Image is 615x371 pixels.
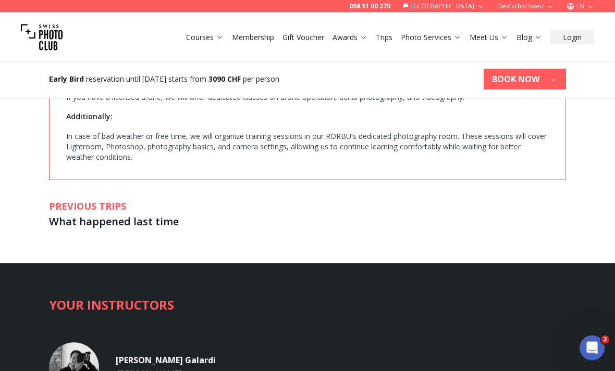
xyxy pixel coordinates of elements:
[376,32,392,43] a: Trips
[21,17,63,58] img: Swiss photo club
[86,74,206,84] span: reservation until [DATE] starts from
[49,214,566,231] h3: What happened last time
[49,199,566,214] h2: PREVIOUS TRIPS
[66,112,113,122] strong: Additionally:
[116,354,216,367] h4: [PERSON_NAME] Galardi
[401,32,461,43] a: Photo Services
[243,74,279,84] span: per person
[282,32,324,43] a: Gift Voucher
[278,30,328,45] button: Gift Voucher
[580,336,605,361] iframe: Intercom live chat
[512,30,546,45] button: Blog
[349,2,390,10] a: 058 51 00 270
[49,74,84,84] b: Early Bird
[66,132,549,163] p: In case of bad weather or free time, we will organize training sessions in our RORBU's dedicated ...
[601,336,609,344] span: 2
[465,30,512,45] button: Meet Us
[333,32,367,43] a: Awards
[550,30,594,45] button: Login
[49,297,566,314] h2: YOUR INSTRUCTORS
[492,73,539,85] b: BOOK NOW
[470,32,508,43] a: Meet Us
[372,30,397,45] button: Trips
[397,30,465,45] button: Photo Services
[516,32,542,43] a: Blog
[182,30,228,45] button: Courses
[186,32,224,43] a: Courses
[228,30,278,45] button: Membership
[484,69,566,89] button: BOOK NOW
[328,30,372,45] button: Awards
[232,32,274,43] a: Membership
[208,74,241,84] b: 3090 CHF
